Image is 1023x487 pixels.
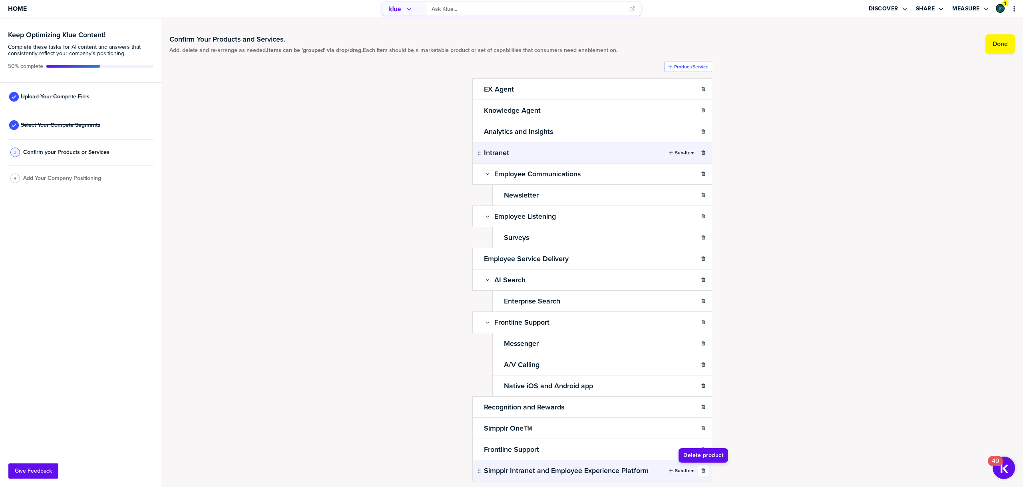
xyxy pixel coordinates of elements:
[23,175,101,182] span: Add Your Company Positioning
[482,105,542,116] h2: Knowledge Agent
[6,168,131,193] div: Help [PERSON_NAME] understand how they’re doing:
[16,204,108,213] div: You rated the conversation
[995,3,1005,14] a: Edit Profile
[1004,0,1006,6] span: 1
[482,126,555,137] h2: Analytics and Insights
[482,465,650,476] h2: Simpplr Intranet and Employee Experience Platform
[502,232,531,243] h2: Surveys
[6,117,131,162] div: If there's anything else that comes up, you know where to reach us 😊.Hope you have a great rest o...
[125,3,140,18] button: Home
[6,168,153,194] div: Klue says…
[482,423,534,434] h2: Simpplr One™️
[6,35,153,67] div: Deseree says…
[952,5,980,12] label: Measure
[169,34,617,44] h1: Confirm Your Products and Services.
[869,5,898,12] label: Discover
[23,149,109,156] span: Confirm your Products or Services
[493,274,527,285] h2: AI Search
[502,338,540,349] h2: Messenger
[8,63,43,70] span: Active
[13,40,125,56] div: Not that I'm aware of! Can you send me a screenshot of what you're seeing?
[7,245,153,259] textarea: Message…
[97,205,104,212] span: amazing
[482,84,515,95] h2: EX Agent
[683,451,723,459] span: Delete product
[482,147,511,158] h2: Intranet
[6,35,131,60] div: Not that I'm aware of! Can you send me a screenshot of what you're seeing?
[137,259,150,271] button: Send a message…
[502,359,541,370] h2: A/V Calling
[21,122,100,128] span: Select Your Compete Segments
[23,4,36,17] img: Profile image for Klue
[432,2,624,16] input: Ask Klue...
[482,253,570,264] h2: Employee Service Delivery
[13,141,125,157] div: Hope you have a great rest of your week!
[267,46,363,54] strong: Items can be 'grouped' via drop/drag.
[13,122,125,137] div: If there's anything else that comes up, you know where to reach us 😊.
[675,467,695,474] label: Sub-Item
[39,4,53,10] h1: Klue
[8,44,153,57] span: Complete these tasks for AI content and answers that consistently reflect your company’s position...
[493,168,582,180] h2: Employee Communications
[482,401,566,413] h2: Recognition and Rewards
[493,211,557,222] h2: Employee Listening
[997,5,1004,12] img: 4cef9f571b64c07beecae81143894a89-sml.png
[6,98,153,117] div: Deseree says…
[140,3,155,18] div: Close
[6,67,153,98] div: Jamie says…
[12,262,19,268] button: Emoji picker
[14,175,16,181] span: 4
[21,94,90,100] span: Upload Your Compete Files
[35,72,147,87] div: nevermind, user error! was able to launch it. :)
[8,5,27,12] span: Home
[51,262,57,268] button: Start recording
[6,194,153,270] div: Klue says…
[16,214,108,222] div: Thanks for letting us know
[502,380,595,391] h2: Native iOS and Android app
[8,31,153,38] h3: Keep Optimizing Klue Content!
[675,150,695,156] label: Sub-Item
[502,295,562,307] h2: Enterprise Search
[14,149,16,155] span: 3
[6,117,153,168] div: Deseree says…
[5,3,20,18] button: go back
[493,317,551,328] h2: Frontline Support
[7,232,118,260] div: [PERSON_NAME] is always so patient, kind, and helpful!
[38,262,44,268] button: Upload attachment
[482,444,541,455] h2: Frontline Support
[39,10,100,18] p: The team can also help
[25,262,32,268] button: Gif picker
[916,5,935,12] label: Share
[992,461,999,471] div: 49
[993,457,1015,479] button: Open Resource Center, 49 new notifications
[169,47,617,54] span: Add, delete and re-arrange as needed. Each item should be a marketable product or set of capabili...
[996,4,1005,13] div: Jamie Yan
[502,190,540,201] h2: Newsletter
[13,103,48,111] div: Okay, phew!
[993,40,1008,48] label: Done
[8,463,58,479] button: Give Feedback
[674,64,709,70] label: Product/Service
[13,173,125,188] div: Help [PERSON_NAME] understand how they’re doing:
[6,98,54,116] div: Okay, phew!
[29,67,153,92] div: nevermind, user error! was able to launch it. :)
